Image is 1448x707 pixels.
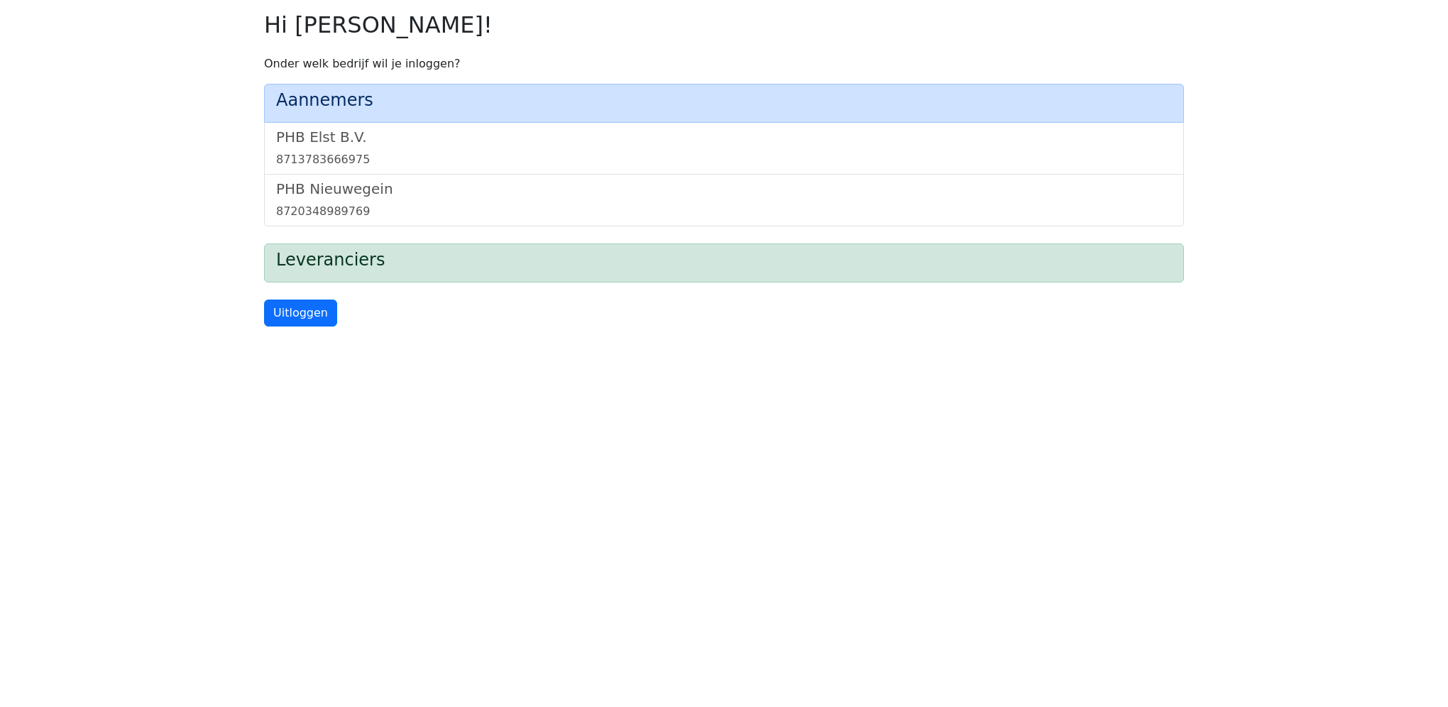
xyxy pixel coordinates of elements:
[276,151,1172,168] div: 8713783666975
[276,250,1172,270] h4: Leveranciers
[276,90,1172,111] h4: Aannemers
[264,300,337,327] a: Uitloggen
[276,128,1172,146] h5: PHB Elst B.V.
[276,203,1172,220] div: 8720348989769
[276,180,1172,197] h5: PHB Nieuwegein
[264,55,1184,72] p: Onder welk bedrijf wil je inloggen?
[276,128,1172,168] a: PHB Elst B.V.8713783666975
[264,11,1184,38] h2: Hi [PERSON_NAME]!
[276,180,1172,220] a: PHB Nieuwegein8720348989769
